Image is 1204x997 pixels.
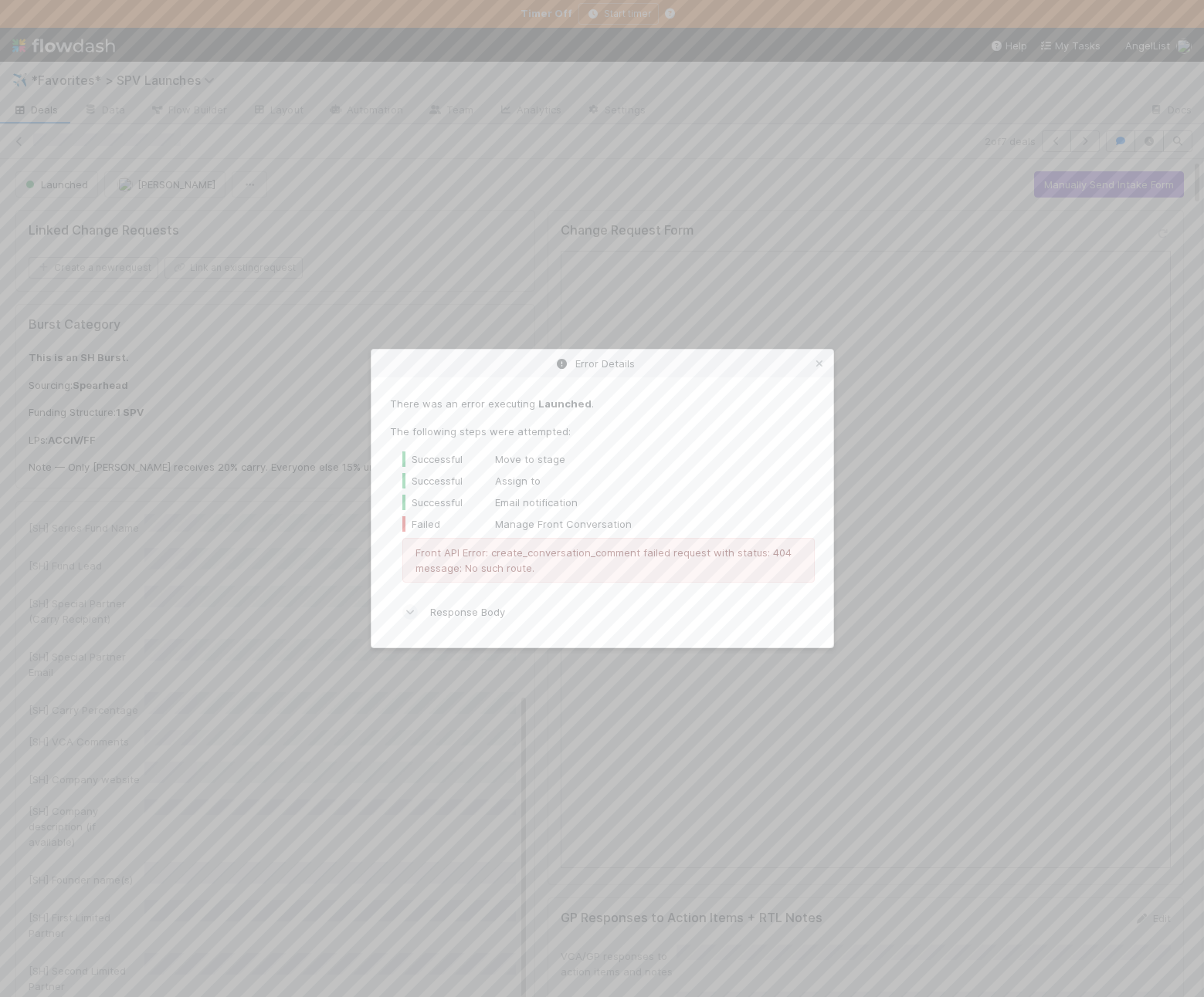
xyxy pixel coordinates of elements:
div: Move to stage [402,451,815,467]
div: Successful [402,473,495,488]
p: Front API Error: create_conversation_comment failed request with status: 404 message: No such route. [415,545,802,576]
div: Failed [402,516,495,532]
div: Manage Front Conversation [402,516,815,532]
div: Assign to [402,473,815,488]
div: Successful [402,451,495,467]
div: Email notification [402,495,815,510]
div: Error Details [371,350,833,377]
p: There was an error executing . [390,396,815,411]
div: Successful [402,495,495,510]
strong: Launched [538,397,592,410]
p: The following steps were attempted: [390,424,815,439]
span: Response Body [430,604,505,620]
